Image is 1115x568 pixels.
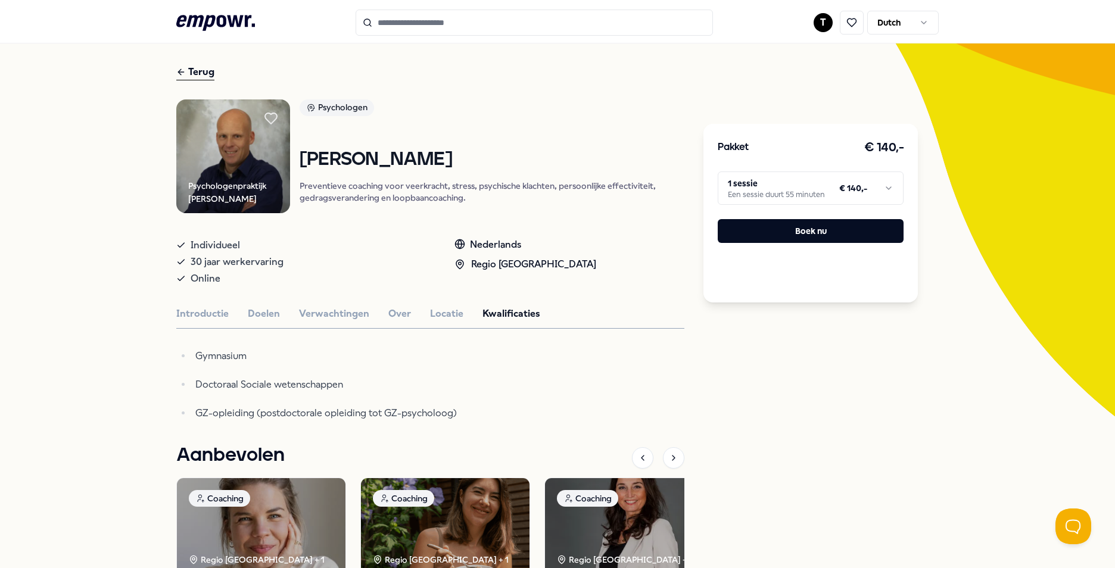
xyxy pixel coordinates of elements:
h3: Pakket [718,140,749,155]
iframe: Help Scout Beacon - Open [1055,508,1091,544]
button: Boek nu [718,219,904,243]
img: Product Image [176,99,290,213]
span: Online [191,270,220,287]
h1: [PERSON_NAME] [300,149,684,170]
input: Search for products, categories or subcategories [356,10,713,36]
p: GZ-opleiding (postdoctorale opleiding tot GZ-psycholoog) [195,405,563,422]
div: Coaching [189,490,250,507]
button: T [814,13,833,32]
div: Regio [GEOGRAPHIC_DATA] + 6 [557,553,694,566]
p: Gymnasium [195,348,563,364]
p: Preventieve coaching voor veerkracht, stress, psychische klachten, persoonlijke effectiviteit, ge... [300,180,684,204]
div: Psychologen [300,99,374,116]
div: Psychologenpraktijk [PERSON_NAME] [188,179,290,206]
div: Terug [176,64,214,80]
button: Kwalificaties [482,306,540,322]
button: Over [388,306,411,322]
div: Nederlands [454,237,596,252]
span: 30 jaar werkervaring [191,254,284,270]
h1: Aanbevolen [176,441,285,470]
div: Regio [GEOGRAPHIC_DATA] [454,257,596,272]
p: Doctoraal Sociale wetenschappen [195,376,563,393]
div: Coaching [373,490,434,507]
button: Locatie [430,306,463,322]
button: Verwachtingen [299,306,369,322]
div: Regio [GEOGRAPHIC_DATA] + 1 [373,553,509,566]
div: Regio [GEOGRAPHIC_DATA] + 1 [189,553,325,566]
button: Introductie [176,306,229,322]
h3: € 140,- [864,138,904,157]
button: Doelen [248,306,280,322]
div: Coaching [557,490,618,507]
span: Individueel [191,237,240,254]
a: Psychologen [300,99,684,120]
